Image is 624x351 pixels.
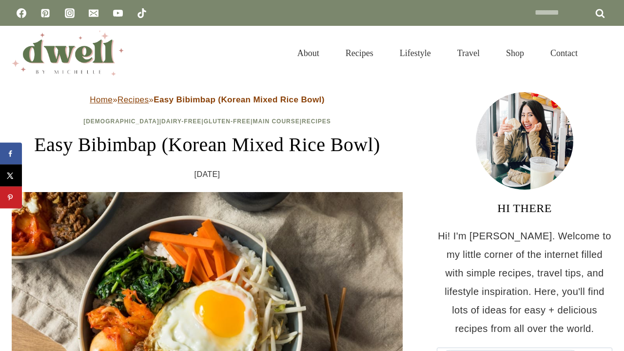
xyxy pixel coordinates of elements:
[437,199,612,217] h3: HI THERE
[36,3,55,23] a: Pinterest
[83,118,331,125] span: | | | |
[83,118,159,125] a: [DEMOGRAPHIC_DATA]
[90,95,324,104] span: » »
[12,31,124,76] img: DWELL by michelle
[195,167,220,182] time: [DATE]
[284,36,332,70] a: About
[253,118,299,125] a: Main Course
[204,118,251,125] a: Gluten-Free
[154,95,325,104] strong: Easy Bibimbap (Korean Mixed Rice Bowl)
[284,36,591,70] nav: Primary Navigation
[108,3,128,23] a: YouTube
[117,95,149,104] a: Recipes
[387,36,444,70] a: Lifestyle
[437,227,612,338] p: Hi! I'm [PERSON_NAME]. Welcome to my little corner of the internet filled with simple recipes, tr...
[60,3,79,23] a: Instagram
[12,130,403,159] h1: Easy Bibimbap (Korean Mixed Rice Bowl)
[12,3,31,23] a: Facebook
[161,118,201,125] a: Dairy-Free
[302,118,331,125] a: Recipes
[537,36,591,70] a: Contact
[596,45,612,61] button: View Search Form
[332,36,387,70] a: Recipes
[132,3,152,23] a: TikTok
[493,36,537,70] a: Shop
[90,95,113,104] a: Home
[84,3,103,23] a: Email
[444,36,493,70] a: Travel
